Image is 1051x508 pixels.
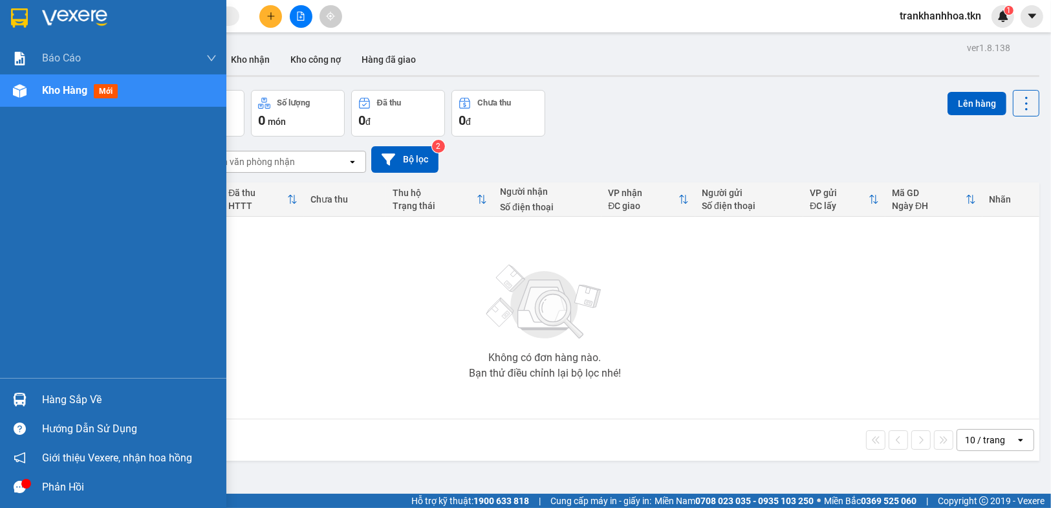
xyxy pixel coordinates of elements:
span: down [206,53,217,63]
span: Miền Bắc [824,494,916,508]
div: Người gửi [702,188,797,198]
div: Hàng sắp về [42,390,217,410]
span: aim [326,12,335,21]
svg: open [1015,435,1026,445]
div: Hướng dẫn sử dụng [42,419,217,439]
th: Toggle SortBy [222,182,304,217]
span: Miền Nam [655,494,814,508]
div: Người nhận [500,186,595,197]
img: warehouse-icon [13,84,27,98]
div: ver 1.8.138 [967,41,1010,55]
div: 10 / trang [965,434,1005,447]
div: Nhãn [989,194,1033,204]
div: Đã thu [377,98,401,107]
span: notification [14,452,26,464]
span: Hỗ trợ kỹ thuật: [411,494,529,508]
sup: 2 [432,140,445,153]
span: Kho hàng [42,84,87,96]
sup: 1 [1004,6,1013,15]
div: Mã GD [892,188,966,198]
div: Số điện thoại [500,202,595,212]
span: caret-down [1026,10,1038,22]
th: Toggle SortBy [386,182,493,217]
span: món [268,116,286,127]
button: Chưa thu0đ [451,90,545,137]
button: aim [320,5,342,28]
button: caret-down [1021,5,1043,28]
div: ĐC giao [608,201,678,211]
svg: open [347,157,358,167]
button: Kho nhận [221,44,280,75]
div: Không có đơn hàng nào. [488,353,601,363]
strong: 0708 023 035 - 0935 103 250 [695,496,814,506]
img: logo-vxr [11,8,28,28]
button: plus [259,5,282,28]
div: Đã thu [228,188,287,198]
span: 0 [258,113,265,128]
div: Chưa thu [310,194,380,204]
span: copyright [979,496,988,505]
div: Bạn thử điều chỉnh lại bộ lọc nhé! [469,368,621,379]
div: HTTT [228,201,287,211]
span: question-circle [14,423,26,435]
img: solution-icon [13,52,27,65]
div: Chọn văn phòng nhận [206,155,295,168]
div: Số điện thoại [702,201,797,211]
button: Đã thu0đ [351,90,445,137]
button: Lên hàng [948,92,1006,115]
div: Thu hộ [393,188,477,198]
div: ĐC lấy [810,201,869,211]
span: message [14,481,26,493]
span: đ [466,116,471,127]
button: Số lượng0món [251,90,345,137]
img: warehouse-icon [13,393,27,406]
button: file-add [290,5,312,28]
div: Chưa thu [477,98,511,107]
div: Trạng thái [393,201,477,211]
span: mới [94,84,118,98]
span: đ [365,116,371,127]
img: svg+xml;base64,PHN2ZyBjbGFzcz0ibGlzdC1wbHVnX19zdmciIHhtbG5zPSJodHRwOi8vd3d3LnczLm9yZy8yMDAwL3N2Zy... [480,257,609,348]
th: Toggle SortBy [803,182,885,217]
button: Bộ lọc [371,146,439,173]
span: Báo cáo [42,50,81,66]
span: 0 [358,113,365,128]
strong: 1900 633 818 [473,496,529,506]
span: 1 [1006,6,1011,15]
img: icon-new-feature [997,10,1009,22]
span: | [539,494,541,508]
div: Số lượng [277,98,310,107]
th: Toggle SortBy [601,182,695,217]
span: Giới thiệu Vexere, nhận hoa hồng [42,450,192,466]
button: Kho công nợ [280,44,351,75]
span: file-add [296,12,305,21]
div: VP gửi [810,188,869,198]
button: Hàng đã giao [351,44,426,75]
strong: 0369 525 060 [861,496,916,506]
span: | [926,494,928,508]
div: Phản hồi [42,478,217,497]
th: Toggle SortBy [885,182,982,217]
div: VP nhận [608,188,678,198]
div: Ngày ĐH [892,201,966,211]
span: Cung cấp máy in - giấy in: [550,494,651,508]
span: 0 [459,113,466,128]
span: ⚪️ [817,498,821,503]
span: plus [266,12,276,21]
span: trankhanhhoa.tkn [889,8,991,24]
